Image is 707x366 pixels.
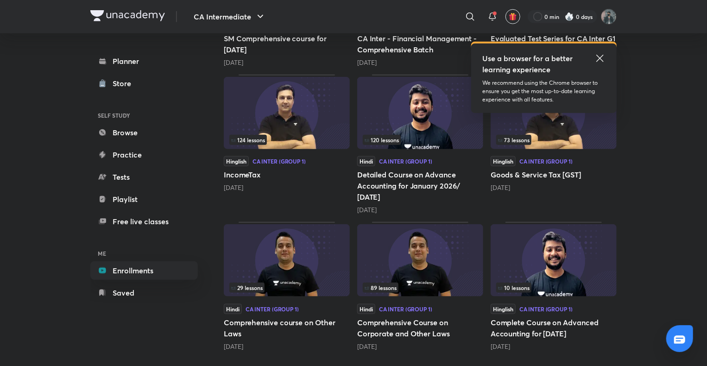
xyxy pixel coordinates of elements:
[188,7,271,26] button: CA Intermediate
[505,9,520,24] button: avatar
[491,222,617,351] div: Complete Course on Advanced Accounting for May'25
[357,222,483,351] div: Comprehensive Course on Corporate and Other Laws
[365,285,397,290] span: 89 lessons
[357,205,483,215] div: 2 months ago
[357,33,483,55] h5: CA Inter - Financial Management - Comprehensive Batch
[357,77,483,149] img: Thumbnail
[357,224,483,297] img: Thumbnail
[519,158,573,164] div: CA Inter (Group 1)
[357,156,375,166] span: Hindi
[491,304,516,314] span: Hinglish
[90,107,198,123] h6: SELF STUDY
[252,158,306,164] div: CA Inter (Group 1)
[231,137,265,143] span: 124 lessons
[496,135,611,145] div: left
[363,135,478,145] div: infocontainer
[224,156,249,166] span: Hinglish
[509,13,517,21] img: avatar
[246,306,299,312] div: CA Inter (Group 1)
[498,137,530,143] span: 73 lessons
[224,342,350,351] div: 3 months ago
[357,75,483,215] div: Detailed Course on Advance Accounting for January 2026/ May 2026
[224,317,350,339] h5: Comprehensive course on Other Laws
[229,135,344,145] div: infosection
[357,342,483,351] div: 3 months ago
[224,58,350,67] div: 6 days ago
[363,283,478,293] div: infosection
[498,285,530,290] span: 10 lessons
[224,33,350,55] h5: SM Comprehensive course for [DATE]
[496,283,611,293] div: left
[90,190,198,208] a: Playlist
[90,284,198,302] a: Saved
[113,78,137,89] div: Store
[363,283,478,293] div: infocontainer
[363,283,478,293] div: left
[565,12,574,21] img: streak
[229,283,344,293] div: infocontainer
[365,137,399,143] span: 120 lessons
[496,135,611,145] div: infocontainer
[229,135,344,145] div: left
[363,135,478,145] div: infosection
[224,224,350,297] img: Thumbnail
[601,9,617,25] img: Harsh Raj
[90,145,198,164] a: Practice
[482,79,606,104] p: We recommend using the Chrome browser to ensure you get the most up-to-date learning experience w...
[224,169,350,180] h5: IncomeTax
[482,53,574,75] h5: Use a browser for a better learning experience
[491,224,617,297] img: Thumbnail
[496,283,611,293] div: infosection
[90,123,198,142] a: Browse
[224,304,242,314] span: Hindi
[357,169,483,202] h5: Detailed Course on Advance Accounting for January 2026/ [DATE]
[229,283,344,293] div: left
[224,75,350,215] div: IncomeTax
[379,306,432,312] div: CA Inter (Group 1)
[224,77,350,149] img: Thumbnail
[90,168,198,186] a: Tests
[491,183,617,192] div: 3 months ago
[491,317,617,339] h5: Complete Course on Advanced Accounting for [DATE]
[491,156,516,166] span: Hinglish
[224,183,350,192] div: 2 months ago
[363,135,478,145] div: left
[491,342,617,351] div: 1 year ago
[496,283,611,293] div: infocontainer
[357,317,483,339] h5: Comprehensive Course on Corporate and Other Laws
[231,285,263,290] span: 29 lessons
[491,169,617,180] h5: Goods & Service Tax [GST]
[90,261,198,280] a: Enrollments
[491,75,617,215] div: Goods & Service Tax [GST]
[229,283,344,293] div: infosection
[496,135,611,145] div: infosection
[90,74,198,93] a: Store
[224,222,350,351] div: Comprehensive course on Other Laws
[90,10,165,24] a: Company Logo
[357,304,375,314] span: Hindi
[90,52,198,70] a: Planner
[519,306,573,312] div: CA Inter (Group 1)
[90,246,198,261] h6: ME
[90,212,198,231] a: Free live classes
[379,158,432,164] div: CA Inter (Group 1)
[90,10,165,21] img: Company Logo
[229,135,344,145] div: infocontainer
[357,58,483,67] div: 11 days ago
